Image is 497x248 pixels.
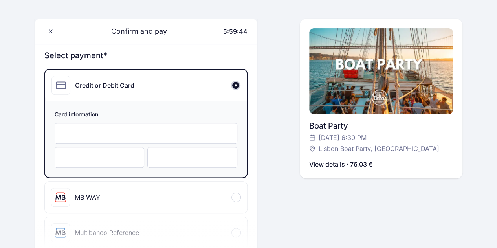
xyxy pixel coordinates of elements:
[55,110,238,120] span: Card information
[44,50,248,61] h3: Select payment*
[63,130,229,137] iframe: Sicherer Eingaberahmen für Kartennummer
[223,28,248,35] span: 5:59:44
[102,26,167,37] span: Confirm and pay
[75,81,134,90] div: Credit or Debit Card
[319,144,439,153] span: Lisbon Boat Party, [GEOGRAPHIC_DATA]
[309,160,373,169] p: View details · 76,03 €
[309,120,453,131] div: Boat Party
[63,154,136,161] iframe: Sicherer Eingaberahmen für Ablaufdatum
[156,154,229,161] iframe: Sicherer Eingaberahmen für CVC-Prüfziffer
[319,133,367,142] span: [DATE] 6:30 PM
[75,228,139,237] div: Multibanco Reference
[75,193,100,202] div: MB WAY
